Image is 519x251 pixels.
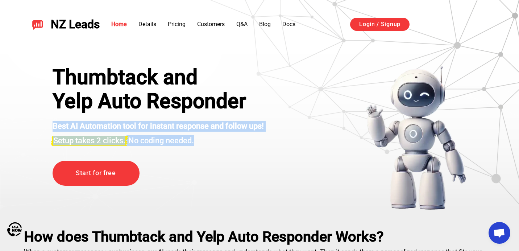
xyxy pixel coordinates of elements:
img: NZ Leads logo [32,18,43,30]
img: Call Now [7,222,22,236]
a: Docs [282,21,295,28]
h3: No coding needed. [53,132,264,146]
a: Customers [197,21,225,28]
a: Login / Signup [350,18,410,31]
a: Pricing [168,21,186,28]
a: Home [111,21,127,28]
a: Open chat [489,222,510,244]
a: Q&A [236,21,248,28]
h2: How does Thumbtack and Yelp Auto Responder Works? [24,229,495,245]
img: yelp bot [366,65,467,210]
strong: Best AI Automation tool for instant response and follow ups! [53,122,264,131]
h1: Yelp Auto Responder [53,89,264,113]
a: Details [138,21,156,28]
a: Start for free [53,161,140,186]
iframe: Sign in with Google Button [417,17,497,33]
span: Setup takes 2 clicks. [53,136,125,145]
a: Blog [259,21,271,28]
span: NZ Leads [51,18,100,31]
div: Thumbtack and [53,65,264,89]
